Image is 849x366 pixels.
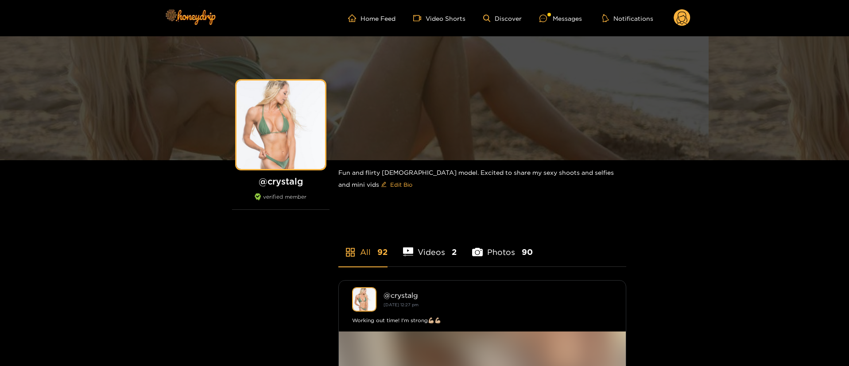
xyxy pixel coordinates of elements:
[452,247,457,258] span: 2
[348,14,361,22] span: home
[390,180,412,189] span: Edit Bio
[600,14,656,23] button: Notifications
[384,291,613,299] div: @ crystalg
[522,247,533,258] span: 90
[338,160,626,199] div: Fun and flirty [DEMOGRAPHIC_DATA] model. Excited to share my sexy shoots and selfies and mini vids
[539,13,582,23] div: Messages
[483,15,522,22] a: Discover
[232,176,330,187] h1: @ crystalg
[384,302,419,307] small: [DATE] 12:27 pm
[352,316,613,325] div: Working out time! I'm strong💪🏼💪🏼
[472,227,533,266] li: Photos
[379,177,414,192] button: editEdit Bio
[345,247,356,258] span: appstore
[232,193,330,210] div: verified member
[348,14,395,22] a: Home Feed
[377,247,388,258] span: 92
[413,14,465,22] a: Video Shorts
[352,287,376,312] img: crystalg
[413,14,426,22] span: video-camera
[403,227,457,266] li: Videos
[381,181,387,188] span: edit
[338,227,388,266] li: All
